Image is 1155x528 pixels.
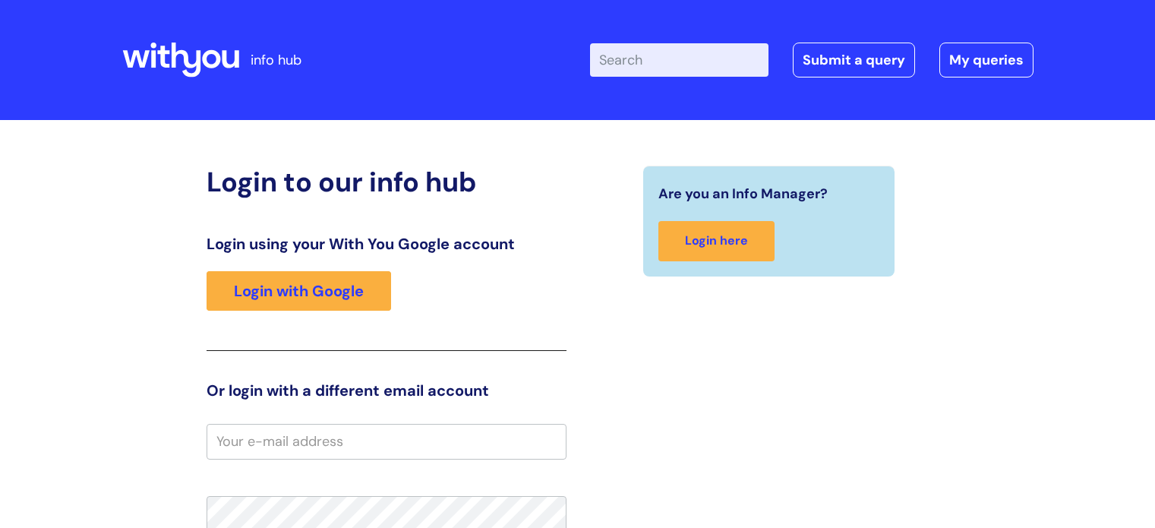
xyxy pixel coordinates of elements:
[207,166,566,198] h2: Login to our info hub
[207,381,566,400] h3: Or login with a different email account
[251,48,301,72] p: info hub
[207,235,566,253] h3: Login using your With You Google account
[939,43,1034,77] a: My queries
[590,43,768,77] input: Search
[658,221,775,261] a: Login here
[207,424,566,459] input: Your e-mail address
[658,182,828,206] span: Are you an Info Manager?
[207,271,391,311] a: Login with Google
[793,43,915,77] a: Submit a query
